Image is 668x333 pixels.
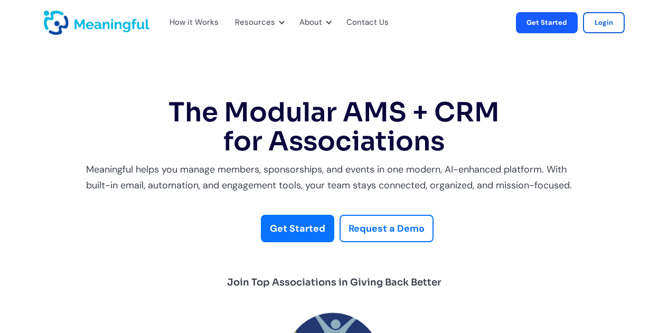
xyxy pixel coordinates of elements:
[516,12,578,33] a: Get Started
[270,222,325,235] strong: Get Started
[44,11,70,35] a: home
[227,274,441,291] div: Join Top Associations in Giving Back Better
[170,16,219,30] div: How it Works
[86,161,582,194] div: Meaningful helps you manage members, sponsorships, and events in one modern, AI-enhanced platform...
[293,5,335,40] div: About
[163,5,223,40] div: How it Works
[235,16,275,30] div: Resources
[170,16,211,30] a: How it Works
[229,5,288,40] div: Resources
[583,12,625,33] a: Login
[340,215,434,243] a: Request a Demo
[261,215,334,243] a: Get Started
[86,98,582,156] h1: The Modular AMS + CRM for Associations
[299,16,322,30] div: About
[340,5,401,40] div: Contact Us
[346,16,389,30] a: Contact Us
[349,222,425,235] strong: Request a Demo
